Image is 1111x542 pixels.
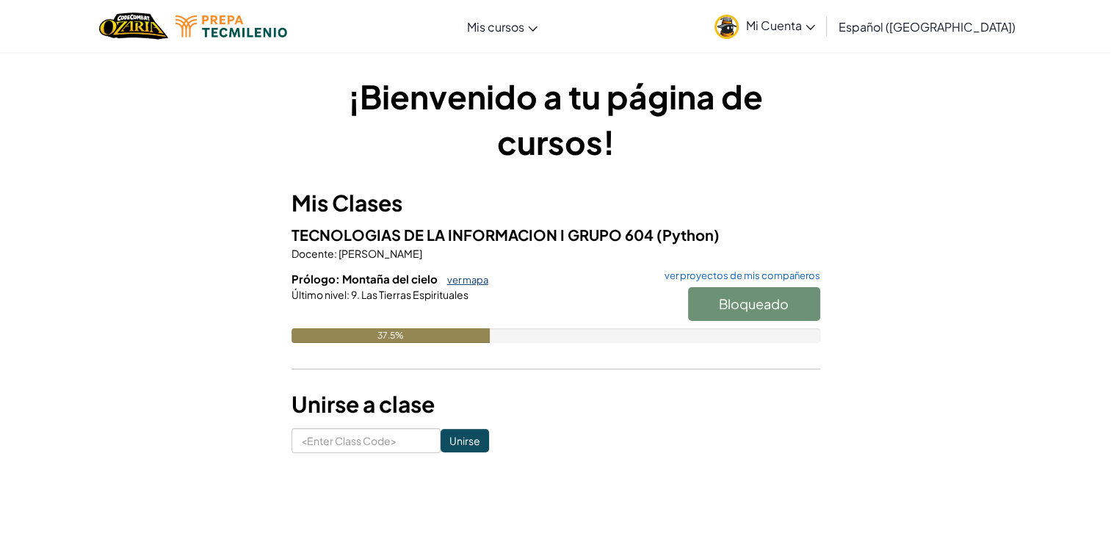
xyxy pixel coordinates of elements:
[839,19,1016,35] span: Español ([GEOGRAPHIC_DATA])
[292,73,820,165] h1: ¡Bienvenido a tu página de cursos!
[746,18,815,33] span: Mi Cuenta
[460,7,545,46] a: Mis cursos
[440,274,488,286] a: ver mapa
[347,288,350,301] span: :
[292,288,347,301] span: Último nivel
[292,272,440,286] span: Prólogo: Montaña del cielo
[99,11,167,41] a: Ozaria by CodeCombat logo
[714,15,739,39] img: avatar
[441,429,489,452] input: Unirse
[657,271,820,281] a: ver proyectos de mis compañeros
[350,288,360,301] span: 9.
[292,225,656,244] span: TECNOLOGIAS DE LA INFORMACION I GRUPO 604
[292,328,490,343] div: 37.5%
[656,225,720,244] span: (Python)
[334,247,337,260] span: :
[99,11,167,41] img: Home
[292,428,441,453] input: <Enter Class Code>
[337,247,422,260] span: [PERSON_NAME]
[292,247,334,260] span: Docente
[292,187,820,220] h3: Mis Clases
[831,7,1023,46] a: Español ([GEOGRAPHIC_DATA])
[467,19,524,35] span: Mis cursos
[707,3,822,49] a: Mi Cuenta
[175,15,287,37] img: Tecmilenio logo
[360,288,468,301] span: Las Tierras Espirituales
[292,388,820,421] h3: Unirse a clase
